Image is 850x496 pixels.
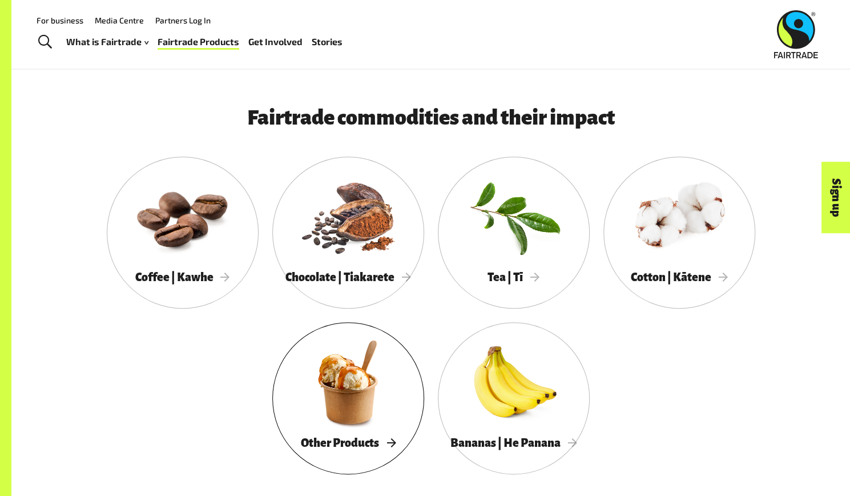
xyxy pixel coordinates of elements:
[301,437,396,449] span: Other Products
[450,437,577,449] span: Bananas | He Panana
[631,271,728,283] span: Cotton | Kātene
[66,34,148,50] a: What is Fairtrade
[438,157,590,309] a: Tea | Tī
[135,271,230,283] span: Coffee | Kawhe
[438,322,590,474] a: Bananas | He Panana
[603,157,755,309] a: Cotton | Kātene
[107,157,259,309] a: Coffee | Kawhe
[155,15,211,25] a: Partners Log In
[248,34,303,50] a: Get Involved
[285,271,411,283] span: Chocolate | Tiakarete
[312,34,343,50] a: Stories
[37,15,83,25] a: For business
[31,28,59,57] a: Toggle Search
[488,271,539,283] span: Tea | Tī
[95,15,144,25] a: Media Centre
[272,157,424,309] a: Chocolate | Tiakarete
[141,106,721,129] h3: Fairtrade commodities and their impact
[158,34,239,50] a: Fairtrade Products
[272,322,424,474] a: Other Products
[774,10,818,58] img: Fairtrade Australia New Zealand logo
